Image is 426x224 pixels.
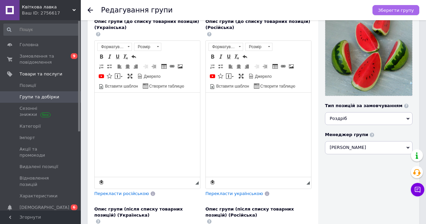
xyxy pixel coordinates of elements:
span: Створити таблицю [259,84,295,89]
a: Вставити/видалити маркований список [106,63,113,70]
a: Зробити резервну копію зараз [209,179,216,186]
a: Форматування [208,43,243,51]
a: Таблиця [160,63,168,70]
h1: Редагування групи [101,6,173,14]
span: Квіткова лавка [22,4,72,10]
span: 9 [71,53,77,59]
span: Акції та промокоди [20,146,62,158]
a: Додати відео з YouTube [209,72,216,80]
span: Опис групи (після списку товарних позицій) (Російська) [205,206,294,218]
button: Зберегти групу [372,5,419,15]
span: Опис групи (після списку товарних позицій) (Українська) [94,206,183,218]
span: Перекласти українською [205,191,263,196]
span: Потягніть для зміни розмірів [195,181,199,185]
a: Вставити/Редагувати посилання (Ctrl+L) [168,63,176,70]
a: По центру [235,63,242,70]
span: Зберегти групу [378,8,414,13]
span: Видалені позиції [20,164,58,170]
a: Повернути (Ctrl+Z) [130,53,137,60]
a: Курсив (Ctrl+I) [217,53,224,60]
span: Вставити шаблон [104,84,138,89]
a: Збільшити відступ [261,63,269,70]
span: [PERSON_NAME] [325,141,413,154]
a: Вставити/видалити нумерований список [209,63,216,70]
div: Кiлькiсть символiв [191,179,195,186]
a: Зображення [176,63,184,70]
span: Групи та добірки [20,94,59,100]
a: Таблиця [271,63,279,70]
input: Пошук [3,24,79,36]
a: Вставити шаблон [98,82,139,90]
span: Розмір [134,43,155,51]
a: Максимізувати [126,72,134,80]
a: Розмір [134,43,161,51]
span: Роздріб [330,116,347,121]
a: Створити таблицю [142,82,185,90]
button: Чат з покупцем [411,183,424,196]
a: Вставити іконку [217,72,224,80]
span: Менеджер групи [325,132,368,137]
a: Повернути (Ctrl+Z) [241,53,249,60]
span: Позиції [20,83,36,89]
span: 6 [71,204,77,210]
span: Сезонні знижки [20,105,62,118]
span: Тип позицій за замовчуванням [325,103,402,108]
iframe: Редактор, 4EE947AA-E1EA-48AD-A295-81CBC2E7A5F7 [95,93,200,177]
span: Вставити шаблон [215,84,249,89]
span: Імпорт [20,135,35,141]
a: Підкреслений (Ctrl+U) [114,53,121,60]
a: Жирний (Ctrl+B) [98,53,105,60]
span: Форматування [209,43,236,51]
span: Замовлення та повідомлення [20,53,62,65]
span: Перекласти російською [94,191,149,196]
a: Вставити/видалити маркований список [217,63,224,70]
a: Збільшити відступ [150,63,158,70]
a: Створити таблицю [253,82,296,90]
a: Зображення [288,63,295,70]
a: Вставити повідомлення [114,72,124,80]
a: Зменшити відступ [142,63,150,70]
span: Потягніть для зміни розмірів [306,181,310,185]
span: Форматування [98,43,125,51]
span: Джерело [254,74,272,79]
div: Ваш ID: 2756617 [22,10,81,16]
span: Відновлення позицій [20,175,62,187]
a: Форматування [97,43,132,51]
span: Категорії [20,123,41,129]
a: Максимізувати [237,72,245,80]
a: По правому краю [132,63,139,70]
span: Головна [20,42,38,48]
a: Розмір [245,43,272,51]
span: Розмір [245,43,266,51]
a: Додати відео з YouTube [98,72,105,80]
a: Зменшити відступ [253,63,261,70]
a: Вставити шаблон [209,82,250,90]
span: Характеристики [20,193,58,199]
a: По центру [124,63,131,70]
a: Зробити резервну копію зараз [98,179,105,186]
a: Видалити форматування [122,53,129,60]
span: [DEMOGRAPHIC_DATA] [20,204,69,211]
a: По лівому краю [116,63,123,70]
span: Джерело [143,74,161,79]
a: Вставити повідомлення [225,72,235,80]
a: По правому краю [243,63,251,70]
span: Товари та послуги [20,71,62,77]
a: Курсив (Ctrl+I) [106,53,113,60]
a: kavun_dolki_3875.jpg [325,9,412,96]
div: Кiлькiсть символiв [302,179,306,186]
a: Вставити/Редагувати посилання (Ctrl+L) [280,63,287,70]
a: Жирний (Ctrl+B) [209,53,216,60]
a: Джерело [248,72,273,80]
a: Вставити/видалити нумерований список [98,63,105,70]
a: Джерело [136,72,162,80]
a: По лівому краю [227,63,234,70]
div: Повернутися назад [88,7,93,13]
span: Створити таблицю [148,84,184,89]
a: Видалити форматування [233,53,240,60]
iframe: Редактор, E83CD0DE-B3AB-46EF-B632-228F3096A382 [206,93,311,177]
a: Підкреслений (Ctrl+U) [225,53,232,60]
a: Вставити іконку [106,72,113,80]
